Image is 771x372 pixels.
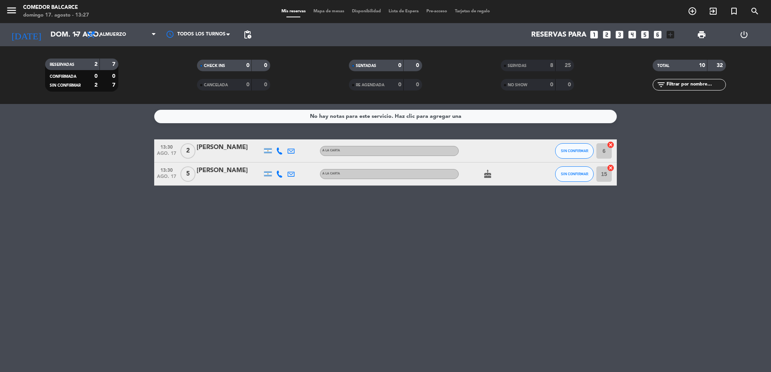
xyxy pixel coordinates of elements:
span: pending_actions [243,30,252,39]
i: looks_6 [653,30,663,40]
span: CHECK INS [204,64,225,68]
span: Disponibilidad [348,9,385,13]
strong: 0 [264,63,269,68]
span: SIN CONFIRMAR [561,172,588,176]
span: Pre-acceso [423,9,451,13]
i: add_box [665,30,675,40]
span: TOTAL [657,64,669,68]
strong: 7 [112,82,117,88]
strong: 0 [416,63,421,68]
strong: 0 [246,82,249,87]
i: [DATE] [6,26,47,43]
span: RESERVADAS [50,63,74,67]
div: No hay notas para este servicio. Haz clic para agregar una [310,112,461,121]
strong: 25 [565,63,572,68]
span: print [697,30,706,39]
span: SIN CONFIRMAR [561,149,588,153]
button: SIN CONFIRMAR [555,166,594,182]
strong: 0 [398,82,401,87]
i: filter_list [657,80,666,89]
i: cake [483,169,492,179]
div: Comedor Balcarce [23,4,89,12]
div: [PERSON_NAME] [197,166,262,176]
i: power_settings_new [739,30,749,39]
strong: 0 [112,74,117,79]
strong: 2 [94,82,98,88]
span: Mapa de mesas [310,9,348,13]
span: 13:30 [157,142,176,151]
span: Almuerzo [99,32,126,37]
i: search [750,7,759,16]
strong: 0 [568,82,572,87]
strong: 2 [94,62,98,67]
span: CONFIRMADA [50,75,76,79]
button: menu [6,5,17,19]
span: RE AGENDADA [356,83,384,87]
strong: 10 [699,63,705,68]
strong: 8 [550,63,553,68]
div: LOG OUT [723,23,765,46]
span: Reservas para [531,30,586,39]
span: 2 [180,143,195,159]
div: domingo 17. agosto - 13:27 [23,12,89,19]
i: cancel [607,164,614,172]
strong: 0 [94,74,98,79]
input: Filtrar por nombre... [666,80,726,89]
i: looks_one [589,30,599,40]
span: Tarjetas de regalo [451,9,494,13]
span: SERVIDAS [508,64,527,68]
strong: 0 [398,63,401,68]
i: looks_two [602,30,612,40]
strong: 7 [112,62,117,67]
i: menu [6,5,17,16]
i: looks_3 [614,30,625,40]
i: looks_5 [640,30,650,40]
i: arrow_drop_down [72,30,81,39]
i: exit_to_app [709,7,718,16]
strong: 0 [246,63,249,68]
span: Lista de Espera [385,9,423,13]
span: ago. 17 [157,151,176,160]
span: ago. 17 [157,174,176,183]
i: turned_in_not [729,7,739,16]
span: A LA CARTA [322,172,340,175]
div: [PERSON_NAME] [197,142,262,152]
i: add_circle_outline [688,7,697,16]
span: A LA CARTA [322,149,340,152]
span: 5 [180,166,195,182]
span: SENTADAS [356,64,376,68]
span: SIN CONFIRMAR [50,84,81,87]
strong: 0 [416,82,421,87]
strong: 0 [550,82,553,87]
i: looks_4 [627,30,637,40]
button: SIN CONFIRMAR [555,143,594,159]
span: NO SHOW [508,83,527,87]
strong: 0 [264,82,269,87]
span: Mis reservas [278,9,310,13]
strong: 32 [717,63,724,68]
span: CANCELADA [204,83,228,87]
i: cancel [607,141,614,149]
span: 13:30 [157,165,176,174]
